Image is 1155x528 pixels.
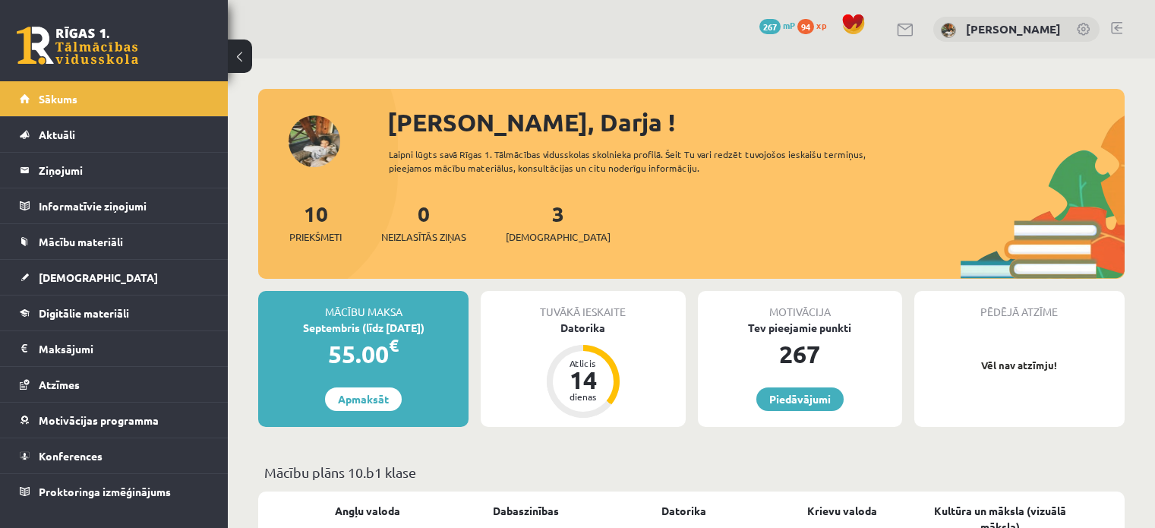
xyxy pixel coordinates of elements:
span: mP [783,19,795,31]
a: Konferences [20,438,209,473]
a: 10Priekšmeti [289,200,342,245]
div: [PERSON_NAME], Darja ! [387,104,1125,141]
a: [PERSON_NAME] [966,21,1061,36]
span: € [389,334,399,356]
div: Septembris (līdz [DATE]) [258,320,469,336]
div: Tuvākā ieskaite [481,291,685,320]
span: Konferences [39,449,103,463]
a: Motivācijas programma [20,403,209,438]
div: Datorika [481,320,685,336]
div: Pēdējā atzīme [914,291,1125,320]
a: Apmaksāt [325,387,402,411]
span: Digitālie materiāli [39,306,129,320]
a: Sākums [20,81,209,116]
a: Piedāvājumi [756,387,844,411]
p: Mācību plāns 10.b1 klase [264,462,1119,482]
a: Maksājumi [20,331,209,366]
a: 94 xp [797,19,834,31]
a: Rīgas 1. Tālmācības vidusskola [17,27,138,65]
p: Vēl nav atzīmju! [922,358,1117,373]
a: Aktuāli [20,117,209,152]
div: 267 [698,336,902,372]
div: Motivācija [698,291,902,320]
a: 267 mP [759,19,795,31]
div: Atlicis [560,359,606,368]
a: Informatīvie ziņojumi [20,188,209,223]
a: Atzīmes [20,367,209,402]
span: Proktoringa izmēģinājums [39,485,171,498]
span: [DEMOGRAPHIC_DATA] [506,229,611,245]
legend: Informatīvie ziņojumi [39,188,209,223]
a: Datorika [661,503,706,519]
span: Motivācijas programma [39,413,159,427]
img: Darja Degtjarjova [941,23,956,38]
span: Aktuāli [39,128,75,141]
span: Neizlasītās ziņas [381,229,466,245]
a: Angļu valoda [335,503,400,519]
a: Digitālie materiāli [20,296,209,330]
legend: Maksājumi [39,331,209,366]
div: 55.00 [258,336,469,372]
a: Datorika Atlicis 14 dienas [481,320,685,420]
a: Dabaszinības [493,503,559,519]
span: Atzīmes [39,378,80,391]
span: xp [816,19,826,31]
a: [DEMOGRAPHIC_DATA] [20,260,209,295]
legend: Ziņojumi [39,153,209,188]
a: Mācību materiāli [20,224,209,259]
div: Laipni lūgts savā Rīgas 1. Tālmācības vidusskolas skolnieka profilā. Šeit Tu vari redzēt tuvojošo... [389,147,909,175]
a: 0Neizlasītās ziņas [381,200,466,245]
span: 94 [797,19,814,34]
span: 267 [759,19,781,34]
span: Mācību materiāli [39,235,123,248]
div: Tev pieejamie punkti [698,320,902,336]
div: dienas [560,392,606,401]
a: Krievu valoda [807,503,877,519]
a: Proktoringa izmēģinājums [20,474,209,509]
div: Mācību maksa [258,291,469,320]
span: Priekšmeti [289,229,342,245]
div: 14 [560,368,606,392]
a: Ziņojumi [20,153,209,188]
span: [DEMOGRAPHIC_DATA] [39,270,158,284]
a: 3[DEMOGRAPHIC_DATA] [506,200,611,245]
span: Sākums [39,92,77,106]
